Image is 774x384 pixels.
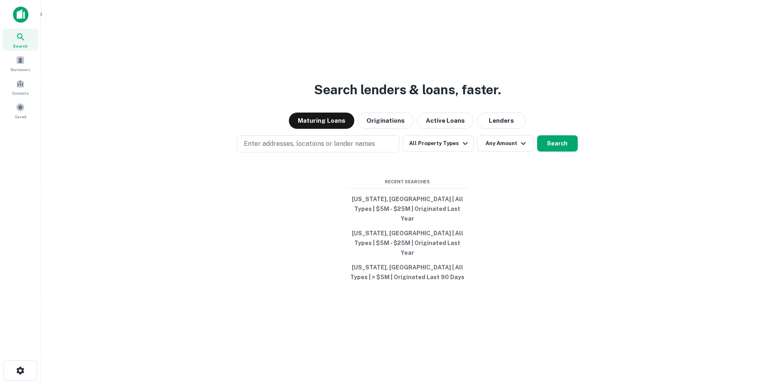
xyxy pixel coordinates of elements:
[347,226,468,260] button: [US_STATE], [GEOGRAPHIC_DATA] | All Types | $5M - $25M | Originated Last Year
[347,192,468,226] button: [US_STATE], [GEOGRAPHIC_DATA] | All Types | $5M - $25M | Originated Last Year
[477,135,534,152] button: Any Amount
[2,52,38,74] a: Borrowers
[417,113,474,129] button: Active Loans
[2,100,38,121] a: Saved
[11,66,30,73] span: Borrowers
[477,113,526,129] button: Lenders
[314,80,501,100] h3: Search lenders & loans, faster.
[237,135,399,152] button: Enter addresses, locations or lender names
[403,135,473,152] button: All Property Types
[15,113,26,120] span: Saved
[347,178,468,185] span: Recent Searches
[358,113,414,129] button: Originations
[12,90,28,96] span: Contacts
[289,113,354,129] button: Maturing Loans
[244,139,375,149] p: Enter addresses, locations or lender names
[347,260,468,284] button: [US_STATE], [GEOGRAPHIC_DATA] | All Types | > $5M | Originated Last 90 Days
[2,76,38,98] a: Contacts
[537,135,578,152] button: Search
[2,29,38,51] a: Search
[13,43,28,49] span: Search
[733,319,774,358] iframe: Chat Widget
[13,7,28,23] img: capitalize-icon.png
